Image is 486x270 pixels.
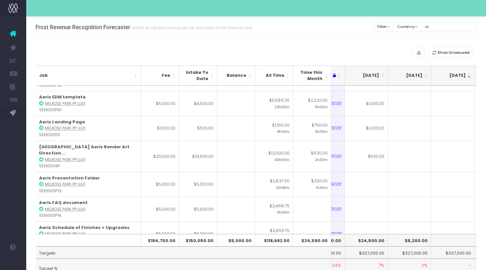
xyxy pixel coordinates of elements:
th: All Time: activate to sort column ascending [255,66,293,86]
td: $750.00 [293,116,331,141]
span: 7% [378,262,384,269]
small: 3h00m [315,128,328,134]
abbr: Melrose Park PP UJV1 [45,101,85,106]
td: $5,000.00 [179,221,217,246]
td: $2,837.50 [255,172,293,197]
td: $1,500.00 [141,116,179,141]
td: $5,000.00 [141,221,179,246]
strong: Aeris Landing Page [39,119,85,125]
th: $150,050.00 [179,234,217,246]
td: $5,000.00 [179,197,217,221]
td: $19,500.00 [179,141,217,172]
td: $327,000.00 [345,246,388,259]
th: Oct 25: activate to sort column ascending [431,66,475,86]
td: $5,000.00 [141,91,179,116]
strong: Aeris Presentation Folder [39,175,100,181]
td: $337,000.00 [431,246,475,259]
th: Intake To Date: activate to sort column ascending [179,66,217,86]
small: 11h30m [277,209,290,215]
td: $2,493.75 [255,221,293,246]
abbr: Melrose Park PP UJV1 [45,207,85,212]
th: Sep 25: activate to sort column ascending [388,66,431,86]
abbr: Melrose Park PP UJV1 [45,182,85,187]
td: $500.00 [179,116,217,141]
button: Show Unsecured [428,48,474,58]
small: 23h30m [274,104,290,110]
button: Currency [393,22,421,32]
small: 1h30m [316,184,328,190]
span: 2% [421,262,428,269]
th: Time this Month: activate to sort column ascending [293,66,331,86]
th: $24,590.00 [293,234,331,246]
strong: [GEOGRAPHIC_DATA] Aeris Render Art Direction... [39,144,130,156]
h3: Frost Revenue Recognition Forecaster [35,24,253,31]
th: $184,750.00 [141,234,179,246]
small: 2h30m [315,156,328,162]
small: 12h45m [276,184,290,190]
td: $2,468.75 [255,197,293,221]
th: Job: activate to sort column ascending [36,66,141,86]
td: $1,160.00 [255,116,293,141]
td: $500.00 [345,141,388,172]
td: Targets [36,246,331,259]
button: Filter [374,22,394,32]
th: $118,682.50 [255,234,293,246]
td: $1,000.00 [345,91,388,116]
td: $4,000.00 [179,91,217,116]
td: $5,000.00 [179,172,217,197]
strong: Aeris EDM template [39,94,86,100]
th: Balance: activate to sort column ascending [217,66,255,86]
th: Fee: activate to sort column ascending [141,66,179,86]
img: images/default_profile_image.png [8,257,18,267]
abbr: Melrose Park PP UJV1 [45,231,85,237]
th: $5,200.00 [388,234,431,246]
input: Search... [421,22,477,32]
span: - [469,262,471,269]
th: $5,000.00 [217,234,255,246]
td: $12,090.00 [255,141,293,172]
td: : SEKI0004P [36,141,141,172]
td: : SEKI00055 [36,116,141,141]
td: $5,000.00 [141,172,179,197]
td: : SEKI000P41 [36,91,141,116]
td: $1,000.00 [345,116,388,141]
strong: Aeris Schedule of Finishes + Upgrades [39,224,130,231]
small: Define recognised revenue per job and report on the financial year [130,24,253,31]
td: $5,000.00 [141,197,179,221]
td: $2,220.00 [293,91,331,116]
span: 24% [332,262,341,269]
td: $330.00 [293,172,331,197]
span: Show Unsecured [437,50,470,55]
th: Aug 25: activate to sort column ascending [345,66,388,86]
abbr: Melrose Park PP UJV1 [45,157,85,162]
small: 4h30m [277,128,290,134]
td: : SEKI000P14 [36,197,141,221]
td: $630.00 [293,141,331,172]
abbr: Melrose Park PP UJV1 [45,126,85,131]
td: $5,586.25 [255,91,293,116]
strong: Aeris FAQ document [39,199,88,206]
td: : SEKI000P13 [36,172,141,197]
td: $327,000.00 [388,246,431,259]
th: $24,500.00 [345,234,388,246]
small: 43h00m [275,156,290,162]
td: $20,000.00 [141,141,179,172]
small: 11h00m [315,104,328,110]
td: : SEKI000P15 [36,221,141,246]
